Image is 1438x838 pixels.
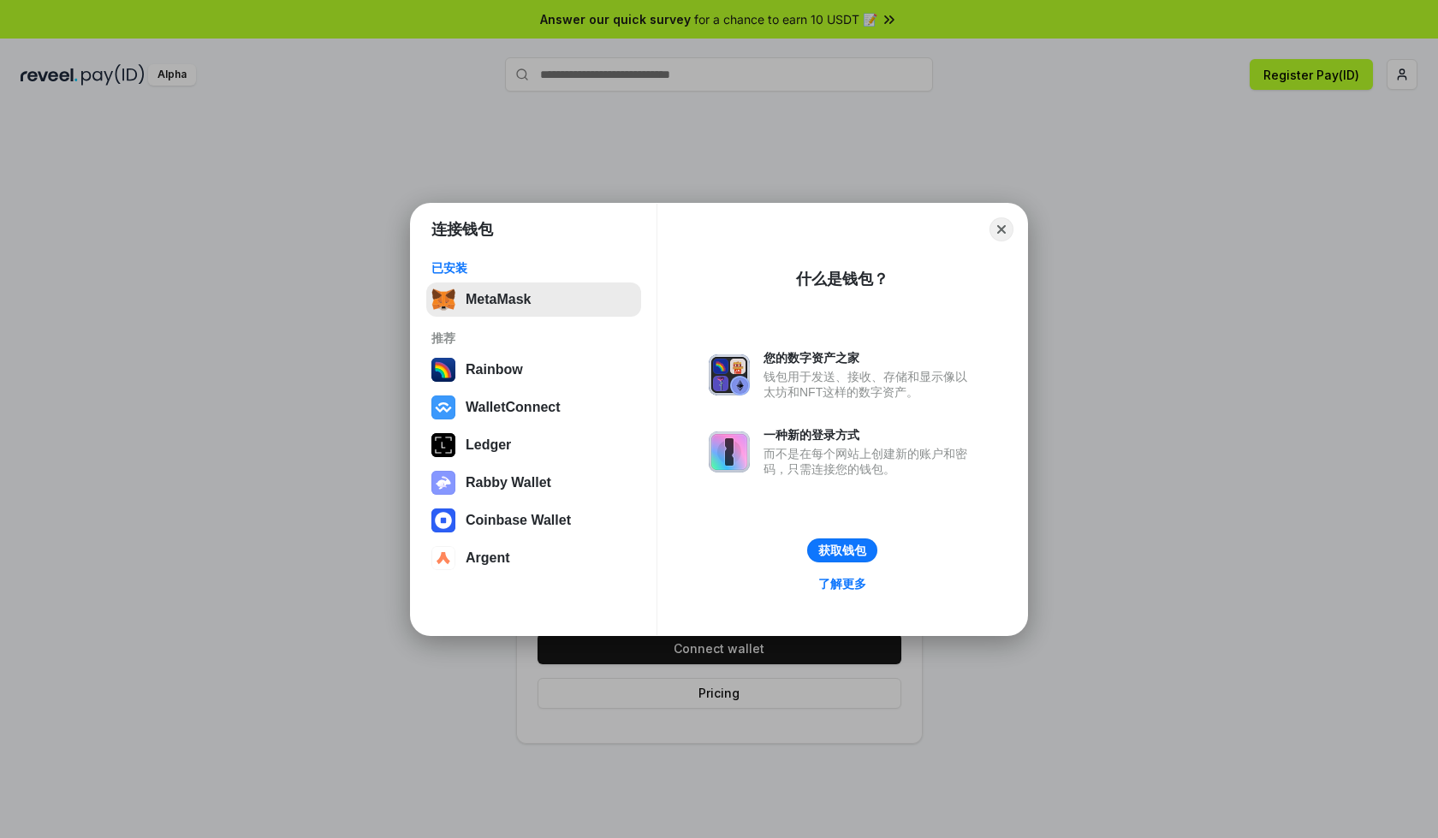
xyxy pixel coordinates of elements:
[709,431,750,472] img: svg+xml,%3Csvg%20xmlns%3D%22http%3A%2F%2Fwww.w3.org%2F2000%2Fsvg%22%20fill%3D%22none%22%20viewBox...
[764,446,976,477] div: 而不是在每个网站上创建新的账户和密码，只需连接您的钱包。
[466,437,511,453] div: Ledger
[796,269,888,289] div: 什么是钱包？
[426,428,641,462] button: Ledger
[431,288,455,312] img: svg+xml,%3Csvg%20fill%3D%22none%22%20height%3D%2233%22%20viewBox%3D%220%200%2035%2033%22%20width%...
[466,513,571,528] div: Coinbase Wallet
[426,353,641,387] button: Rainbow
[808,573,876,595] a: 了解更多
[426,282,641,317] button: MetaMask
[426,541,641,575] button: Argent
[431,395,455,419] img: svg+xml,%3Csvg%20width%3D%2228%22%20height%3D%2228%22%20viewBox%3D%220%200%2028%2028%22%20fill%3D...
[764,350,976,366] div: 您的数字资产之家
[431,330,636,346] div: 推荐
[431,219,493,240] h1: 连接钱包
[431,471,455,495] img: svg+xml,%3Csvg%20xmlns%3D%22http%3A%2F%2Fwww.w3.org%2F2000%2Fsvg%22%20fill%3D%22none%22%20viewBox...
[426,503,641,538] button: Coinbase Wallet
[709,354,750,395] img: svg+xml,%3Csvg%20xmlns%3D%22http%3A%2F%2Fwww.w3.org%2F2000%2Fsvg%22%20fill%3D%22none%22%20viewBox...
[426,466,641,500] button: Rabby Wallet
[431,358,455,382] img: svg+xml,%3Csvg%20width%3D%22120%22%20height%3D%22120%22%20viewBox%3D%220%200%20120%20120%22%20fil...
[764,369,976,400] div: 钱包用于发送、接收、存储和显示像以太坊和NFT这样的数字资产。
[818,576,866,591] div: 了解更多
[466,400,561,415] div: WalletConnect
[431,260,636,276] div: 已安装
[431,546,455,570] img: svg+xml,%3Csvg%20width%3D%2228%22%20height%3D%2228%22%20viewBox%3D%220%200%2028%2028%22%20fill%3D...
[807,538,877,562] button: 获取钱包
[466,550,510,566] div: Argent
[764,427,976,443] div: 一种新的登录方式
[426,390,641,425] button: WalletConnect
[431,433,455,457] img: svg+xml,%3Csvg%20xmlns%3D%22http%3A%2F%2Fwww.w3.org%2F2000%2Fsvg%22%20width%3D%2228%22%20height%3...
[466,362,523,377] div: Rainbow
[431,508,455,532] img: svg+xml,%3Csvg%20width%3D%2228%22%20height%3D%2228%22%20viewBox%3D%220%200%2028%2028%22%20fill%3D...
[989,217,1013,241] button: Close
[818,543,866,558] div: 获取钱包
[466,475,551,490] div: Rabby Wallet
[466,292,531,307] div: MetaMask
